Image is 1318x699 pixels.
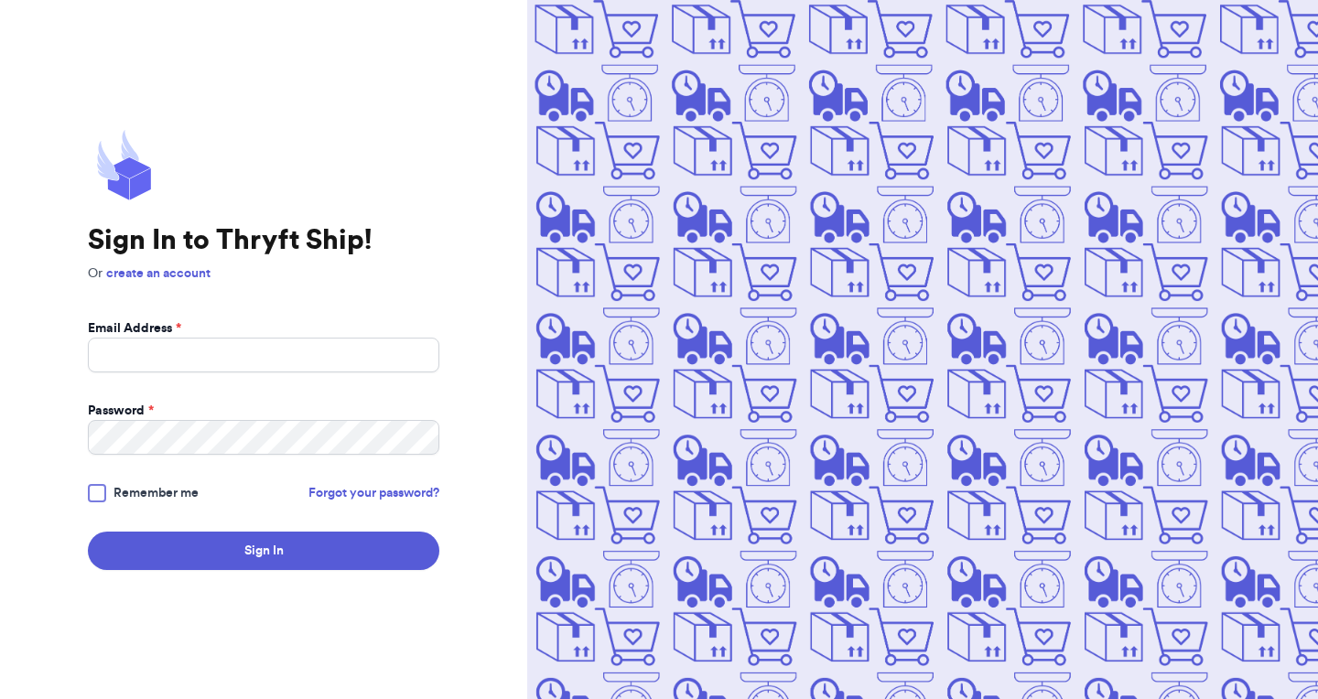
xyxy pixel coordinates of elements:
[88,532,439,570] button: Sign In
[88,264,439,283] p: Or
[88,319,181,338] label: Email Address
[113,484,199,502] span: Remember me
[88,224,439,257] h1: Sign In to Thryft Ship!
[106,267,211,280] a: create an account
[88,402,154,420] label: Password
[308,484,439,502] a: Forgot your password?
